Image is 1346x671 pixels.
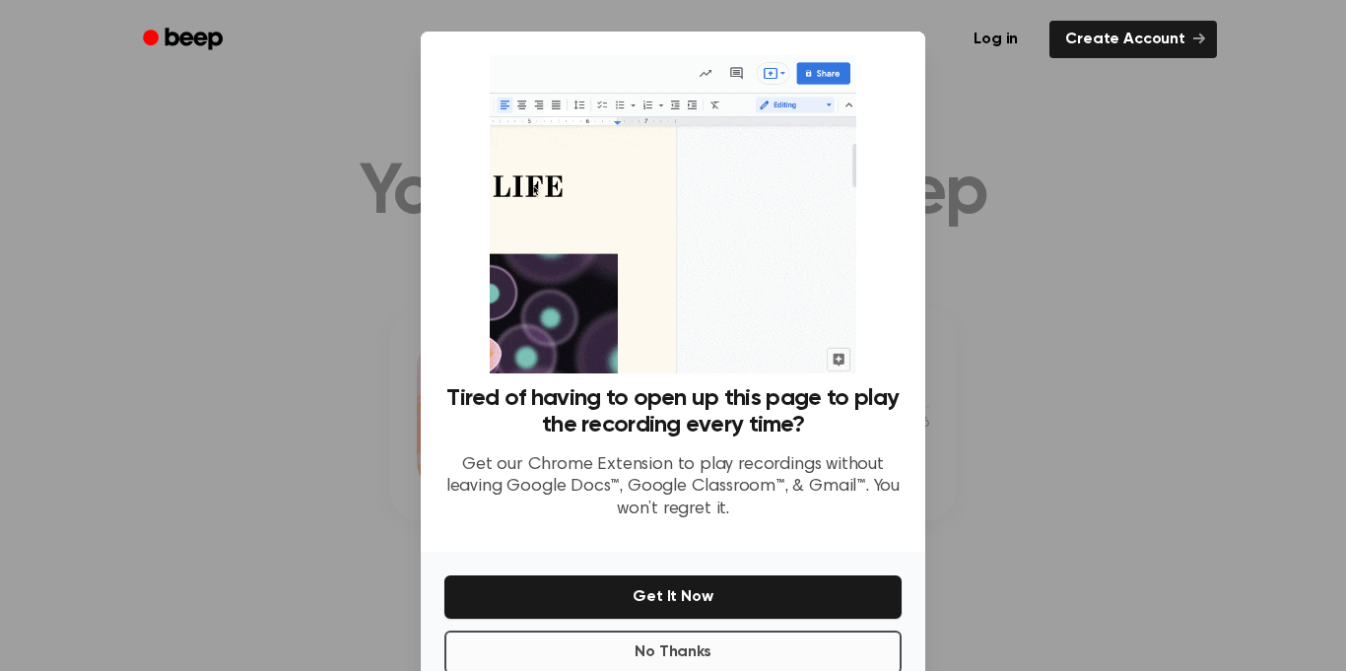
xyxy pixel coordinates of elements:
[444,575,902,619] button: Get It Now
[1049,21,1217,58] a: Create Account
[129,21,240,59] a: Beep
[954,17,1038,62] a: Log in
[444,454,902,521] p: Get our Chrome Extension to play recordings without leaving Google Docs™, Google Classroom™, & Gm...
[444,385,902,438] h3: Tired of having to open up this page to play the recording every time?
[490,55,855,373] img: Beep extension in action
